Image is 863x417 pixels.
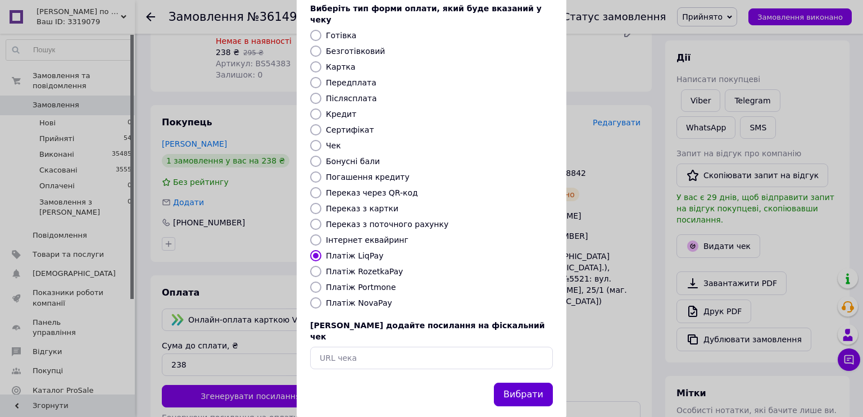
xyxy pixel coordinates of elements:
label: Переказ з поточного рахунку [326,220,448,229]
label: Бонусні бали [326,157,380,166]
label: Готівка [326,31,356,40]
span: [PERSON_NAME] додайте посилання на фіскальний чек [310,321,545,341]
input: URL чека [310,347,553,369]
label: Кредит [326,110,356,119]
label: Післясплата [326,94,377,103]
label: Платіж Portmone [326,283,396,292]
label: Чек [326,141,341,150]
button: Вибрати [494,383,553,407]
label: Платіж NovaPay [326,298,392,307]
label: Картка [326,62,356,71]
label: Погашення кредиту [326,173,410,182]
span: Виберіть тип форми оплати, який буде вказаний у чеку [310,4,542,24]
label: Передплата [326,78,376,87]
label: Інтернет еквайринг [326,235,408,244]
label: Переказ з картки [326,204,398,213]
label: Платіж LiqPay [326,251,383,260]
label: Сертифікат [326,125,374,134]
label: Переказ через QR-код [326,188,418,197]
label: Платіж RozetkaPay [326,267,403,276]
label: Безготівковий [326,47,385,56]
